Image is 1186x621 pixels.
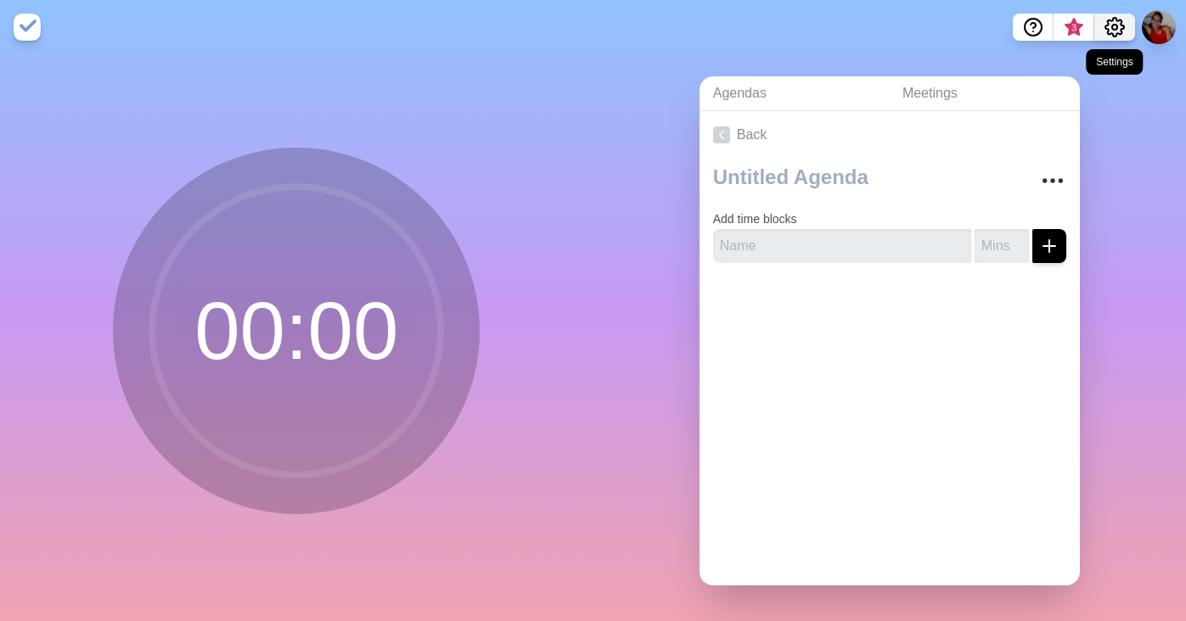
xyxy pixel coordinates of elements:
button: Help [1013,14,1054,41]
a: Agendas [700,76,889,111]
a: Back [700,111,1080,159]
input: Mins [975,229,1029,263]
label: Add time blocks [713,212,797,226]
input: Name [713,229,971,263]
button: More [1036,164,1070,198]
img: timeblocks logo [14,14,41,41]
span: 3 [1067,21,1081,35]
a: Meetings [889,76,1080,111]
button: Settings [1094,14,1135,41]
button: What’s new [1054,14,1094,41]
